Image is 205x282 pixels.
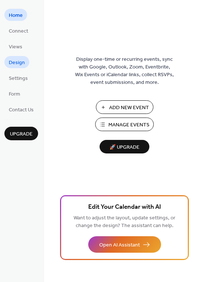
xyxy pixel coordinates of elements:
a: Settings [4,72,32,84]
a: Form [4,88,25,100]
span: Edit Your Calendar with AI [88,202,161,212]
span: Want to adjust the layout, update settings, or change the design? The assistant can help. [74,213,175,231]
span: Settings [9,75,28,82]
span: Manage Events [108,121,149,129]
a: Contact Us [4,103,38,115]
a: Connect [4,25,33,37]
button: 🚀 Upgrade [100,140,149,153]
span: Contact Us [9,106,34,114]
a: Views [4,40,27,52]
span: Views [9,43,22,51]
span: 🚀 Upgrade [104,142,145,152]
span: Home [9,12,23,19]
span: Upgrade [10,130,33,138]
span: Display one-time or recurring events, sync with Google, Outlook, Zoom, Eventbrite, Wix Events or ... [75,56,174,86]
span: Open AI Assistant [99,241,140,249]
span: Connect [9,27,28,35]
button: Manage Events [95,118,154,131]
a: Design [4,56,29,68]
a: Home [4,9,27,21]
button: Upgrade [4,127,38,140]
span: Add New Event [109,104,149,112]
span: Form [9,90,20,98]
span: Design [9,59,25,67]
button: Open AI Assistant [88,236,161,253]
button: Add New Event [96,100,153,114]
